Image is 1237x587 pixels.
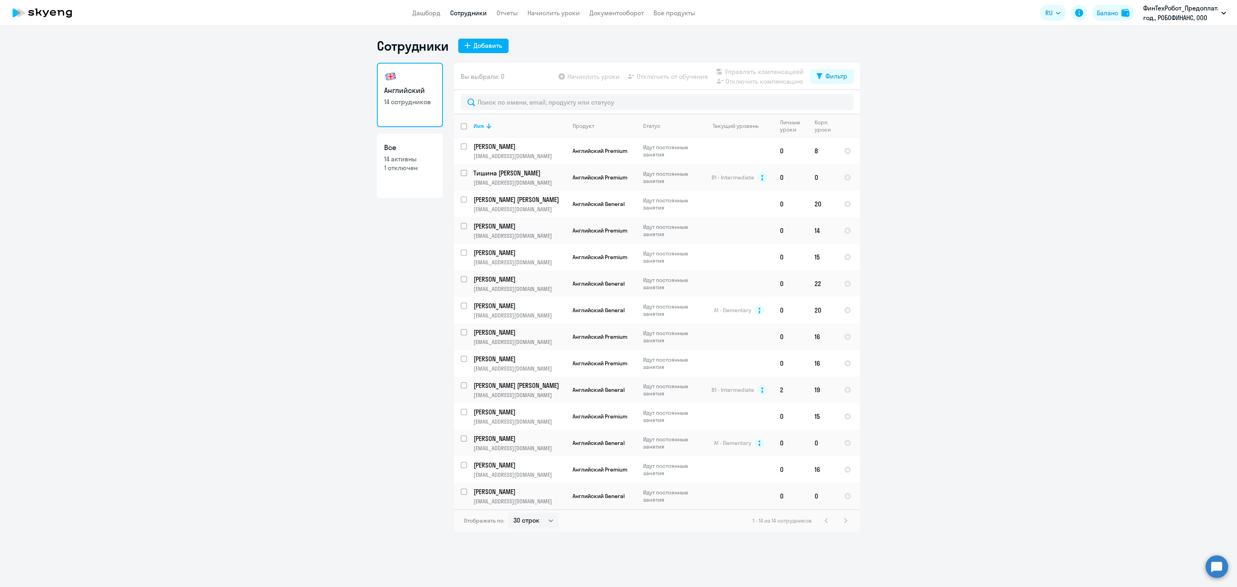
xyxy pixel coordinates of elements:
[474,408,566,416] a: [PERSON_NAME]
[377,38,449,54] h1: Сотрудники
[474,328,566,337] a: [PERSON_NAME]
[1121,9,1129,17] img: balance
[474,487,565,496] p: [PERSON_NAME]
[808,323,838,350] td: 16
[573,174,627,181] span: Английский Premium
[774,430,808,456] td: 0
[712,174,754,181] span: B1 - Intermediate
[774,191,808,217] td: 0
[643,122,698,130] div: Статус
[573,200,625,208] span: Английский General
[573,122,636,130] div: Продукт
[474,122,484,130] div: Имя
[643,383,698,397] p: Идут постоянные занятия
[474,195,565,204] p: [PERSON_NAME] [PERSON_NAME]
[377,63,443,127] a: Английский14 сотрудников
[474,354,566,363] a: [PERSON_NAME]
[774,483,808,509] td: 0
[808,297,838,323] td: 20
[643,197,698,211] p: Идут постоянные занятия
[713,122,759,130] div: Текущий уровень
[573,333,627,340] span: Английский Premium
[527,9,580,17] a: Начислить уроки
[808,456,838,483] td: 16
[474,328,565,337] p: [PERSON_NAME]
[643,144,698,158] p: Идут постоянные занятия
[705,122,773,130] div: Текущий уровень
[474,471,566,478] p: [EMAIL_ADDRESS][DOMAIN_NAME]
[450,9,487,17] a: Сотрудники
[774,244,808,270] td: 0
[714,439,751,447] span: A1 - Elementary
[654,9,695,17] a: Все продукты
[384,97,436,106] p: 14 сотрудников
[474,285,566,292] p: [EMAIL_ADDRESS][DOMAIN_NAME]
[474,122,566,130] div: Имя
[774,323,808,350] td: 0
[474,142,566,151] a: [PERSON_NAME]
[474,169,565,177] p: Тишина [PERSON_NAME]
[573,227,627,234] span: Английский Premium
[643,356,698,371] p: Идут постоянные занятия
[808,164,838,191] td: 0
[384,142,436,153] h3: Все
[808,217,838,244] td: 14
[573,147,627,154] span: Английский Premium
[714,307,751,314] span: A1 - Elementary
[474,41,502,50] div: Добавить
[780,119,803,133] div: Личные уроки
[474,312,566,319] p: [EMAIL_ADDRESS][DOMAIN_NAME]
[643,462,698,477] p: Идут постоянные занятия
[815,119,837,133] div: Корп. уроки
[474,275,565,284] p: [PERSON_NAME]
[1097,8,1118,18] div: Баланс
[474,222,565,231] p: [PERSON_NAME]
[810,69,854,84] button: Фильтр
[461,94,854,110] input: Поиск по имени, email, продукту или статусу
[774,217,808,244] td: 0
[474,195,566,204] a: [PERSON_NAME] [PERSON_NAME]
[573,413,627,420] span: Английский Premium
[474,222,566,231] a: [PERSON_NAME]
[461,72,505,81] span: Вы выбрали: 0
[573,439,625,447] span: Английский General
[474,232,566,239] p: [EMAIL_ADDRESS][DOMAIN_NAME]
[774,138,808,164] td: 0
[808,483,838,509] td: 0
[474,408,565,416] p: [PERSON_NAME]
[474,142,565,151] p: [PERSON_NAME]
[474,248,566,257] a: [PERSON_NAME]
[808,270,838,297] td: 22
[808,377,838,403] td: 19
[808,191,838,217] td: 20
[774,377,808,403] td: 2
[780,119,808,133] div: Личные уроки
[573,253,627,261] span: Английский Premium
[474,365,566,372] p: [EMAIL_ADDRESS][DOMAIN_NAME]
[573,466,627,473] span: Английский Premium
[643,223,698,238] p: Идут постоянные занятия
[808,403,838,430] td: 15
[384,85,436,96] h3: Английский
[474,152,566,160] p: [EMAIL_ADDRESS][DOMAIN_NAME]
[474,169,566,177] a: Тишина [PERSON_NAME]
[474,461,565,470] p: [PERSON_NAME]
[1045,8,1053,18] span: RU
[384,163,436,172] p: 1 отключен
[643,303,698,317] p: Идут постоянные занятия
[474,487,566,496] a: [PERSON_NAME]
[474,275,566,284] a: [PERSON_NAME]
[815,119,832,133] div: Корп. уроки
[643,250,698,264] p: Идут постоянные занятия
[474,445,566,452] p: [EMAIL_ADDRESS][DOMAIN_NAME]
[643,436,698,450] p: Идут постоянные занятия
[474,301,565,310] p: [PERSON_NAME]
[808,430,838,456] td: 0
[1143,3,1218,23] p: ФинТехРобот_Предоплата_Договор_2025 год., РОБОФИНАНС, ООО
[774,270,808,297] td: 0
[474,338,566,346] p: [EMAIL_ADDRESS][DOMAIN_NAME]
[1092,5,1134,21] button: Балансbalance
[774,403,808,430] td: 0
[808,244,838,270] td: 15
